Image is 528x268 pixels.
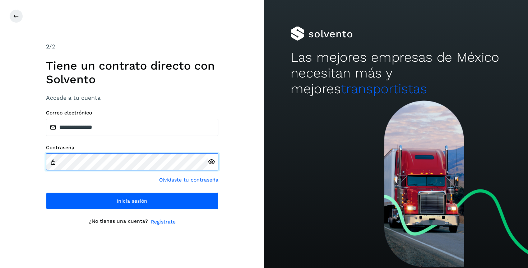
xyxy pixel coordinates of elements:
[46,192,218,210] button: Inicia sesión
[151,218,176,226] a: Regístrate
[46,43,49,50] span: 2
[46,59,218,86] h1: Tiene un contrato directo con Solvento
[46,42,218,51] div: /2
[117,198,147,203] span: Inicia sesión
[46,145,218,151] label: Contraseña
[341,81,427,97] span: transportistas
[291,50,502,97] h2: Las mejores empresas de México necesitan más y mejores
[159,176,218,184] a: Olvidaste tu contraseña
[46,110,218,116] label: Correo electrónico
[89,218,148,226] p: ¿No tienes una cuenta?
[46,94,218,101] h3: Accede a tu cuenta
